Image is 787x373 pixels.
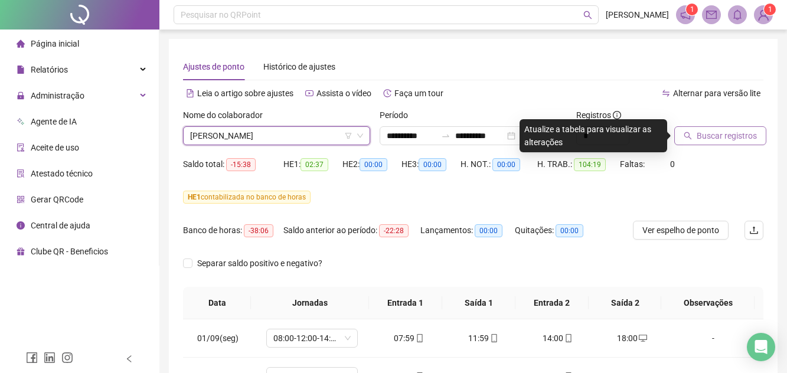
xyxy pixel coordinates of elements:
span: qrcode [17,195,25,204]
span: to [441,131,450,140]
div: - [678,332,748,345]
span: info-circle [613,111,621,119]
span: Página inicial [31,39,79,48]
span: Ver espelho de ponto [642,224,719,237]
span: audit [17,143,25,152]
span: 00:00 [475,224,502,237]
span: 00:00 [556,224,583,237]
th: Observações [661,287,755,319]
span: -22:28 [379,224,409,237]
span: Aceite de uso [31,143,79,152]
span: linkedin [44,352,55,364]
span: home [17,40,25,48]
span: Faça um tour [394,89,443,98]
th: Entrada 2 [515,287,589,319]
button: Buscar registros [674,126,766,145]
span: Observações [671,296,745,309]
span: 1 [690,5,694,14]
span: 1 [768,5,772,14]
span: HE 1 [188,193,201,201]
span: 104:19 [574,158,606,171]
span: Faltas: [620,159,646,169]
span: swap-right [441,131,450,140]
span: instagram [61,352,73,364]
span: Relatórios [31,65,68,74]
sup: Atualize o seu contato no menu Meus Dados [764,4,776,15]
span: mobile [489,334,498,342]
span: LUIZ HENRIQUE CARDOSO DOS SANTOS [190,127,363,145]
span: file [17,66,25,74]
span: youtube [305,89,314,97]
span: upload [749,225,759,235]
span: notification [680,9,691,20]
span: Registros [576,109,621,122]
div: 07:59 [381,332,437,345]
span: 00:00 [419,158,446,171]
span: info-circle [17,221,25,230]
div: Atualize a tabela para visualizar as alterações [520,119,667,152]
span: file-text [186,89,194,97]
span: swap [662,89,670,97]
span: desktop [638,334,647,342]
span: 00:00 [492,158,520,171]
span: mobile [414,334,424,342]
span: 01/09(seg) [197,333,239,343]
img: 88845 [755,6,772,24]
span: Agente de IA [31,117,77,126]
th: Jornadas [251,287,368,319]
span: 00:00 [360,158,387,171]
span: mail [706,9,717,20]
div: Saldo anterior ao período: [283,224,420,237]
span: -38:06 [244,224,273,237]
span: Clube QR - Beneficios [31,247,108,256]
span: Separar saldo positivo e negativo? [192,257,327,270]
span: Central de ajuda [31,221,90,230]
div: HE 1: [283,158,342,171]
span: gift [17,247,25,256]
span: Assista o vídeo [316,89,371,98]
span: facebook [26,352,38,364]
div: Saldo total: [183,158,283,171]
span: search [583,11,592,19]
div: 14:00 [530,332,585,345]
span: 08:00-12:00-14:00-18:00 [273,329,351,347]
span: solution [17,169,25,178]
button: Ver espelho de ponto [633,221,729,240]
span: Leia o artigo sobre ajustes [197,89,293,98]
div: Quitações: [515,224,597,237]
span: Atestado técnico [31,169,93,178]
span: filter [345,132,352,139]
span: bell [732,9,743,20]
span: contabilizada no banco de horas [183,191,311,204]
span: -15:38 [226,158,256,171]
span: [PERSON_NAME] [606,8,669,21]
div: 18:00 [604,332,659,345]
th: Saída 1 [442,287,515,319]
div: Lançamentos: [420,224,515,237]
span: Ajustes de ponto [183,62,244,71]
div: Open Intercom Messenger [747,333,775,361]
span: 0 [670,159,675,169]
th: Data [183,287,251,319]
div: H. TRAB.: [537,158,620,171]
span: Administração [31,91,84,100]
th: Entrada 1 [369,287,442,319]
span: Histórico de ajustes [263,62,335,71]
div: 11:59 [456,332,511,345]
span: mobile [563,334,573,342]
div: HE 3: [401,158,461,171]
sup: 1 [686,4,698,15]
span: left [125,355,133,363]
span: history [383,89,391,97]
span: Alternar para versão lite [673,89,760,98]
span: search [684,132,692,140]
span: lock [17,91,25,100]
th: Saída 2 [589,287,662,319]
span: 02:37 [301,158,328,171]
span: down [357,132,364,139]
span: Gerar QRCode [31,195,83,204]
label: Período [380,109,416,122]
div: HE 2: [342,158,401,171]
div: H. NOT.: [461,158,537,171]
span: Buscar registros [697,129,757,142]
